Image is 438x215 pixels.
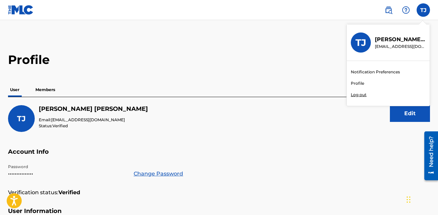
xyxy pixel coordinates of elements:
a: Public Search [382,3,395,17]
h2: Profile [8,52,430,67]
h3: TJ [355,37,366,49]
img: search [385,6,393,14]
span: TJ [17,114,26,123]
iframe: Chat Widget [405,183,438,215]
img: help [402,6,410,14]
p: Tina Jennings [375,35,426,44]
a: Profile [351,80,364,86]
p: User [8,83,21,97]
p: ••••••••••••••• [8,170,126,178]
p: tinamdedrick@gmail.com [375,44,426,50]
p: Email: [39,117,148,123]
p: Password [8,164,126,170]
span: Verified [52,123,68,128]
button: Edit [390,105,430,122]
p: Log out [351,92,367,98]
iframe: Resource Center [419,129,438,183]
div: Drag [407,190,411,210]
h5: Tina Jennings [39,105,148,113]
span: [EMAIL_ADDRESS][DOMAIN_NAME] [51,117,125,122]
a: Notification Preferences [351,69,400,75]
strong: Verified [58,189,80,197]
p: Verification status: [8,189,58,197]
a: Change Password [134,170,183,178]
div: Help [399,3,413,17]
p: Members [33,83,57,97]
p: Status: [39,123,148,129]
div: User Menu [417,3,430,17]
img: MLC Logo [8,5,34,15]
h5: Account Info [8,148,430,164]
